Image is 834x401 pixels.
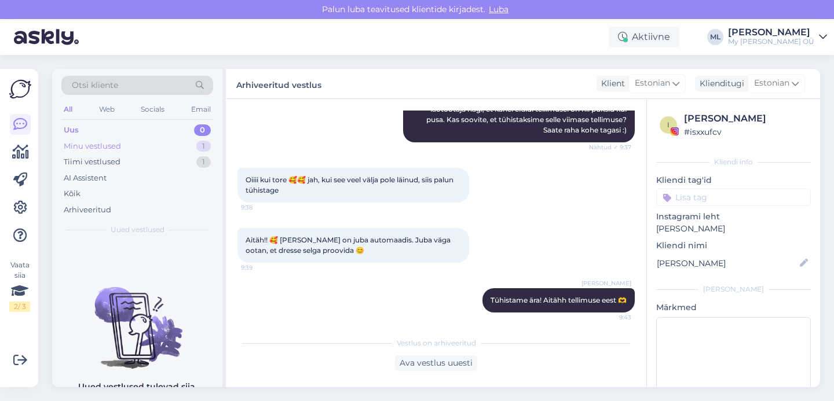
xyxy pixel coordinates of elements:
[656,223,811,235] p: [PERSON_NAME]
[609,27,679,47] div: Aktiivne
[196,141,211,152] div: 1
[656,174,811,186] p: Kliendi tag'id
[9,301,30,312] div: 2 / 3
[728,28,827,46] a: [PERSON_NAME]My [PERSON_NAME] OÜ
[485,4,512,14] span: Luba
[9,260,30,312] div: Vaata siia
[684,112,807,126] div: [PERSON_NAME]
[61,102,75,117] div: All
[728,28,814,37] div: [PERSON_NAME]
[695,78,744,90] div: Klienditugi
[728,37,814,46] div: My [PERSON_NAME] OÜ
[707,29,723,45] div: ML
[491,296,627,304] span: Tühistame ära! Aitähh tellimuse eest 🫶
[52,266,222,370] img: No chats
[246,175,455,194] span: Oiiii kui tore 🥰🥰 jah, kui see veel välja pole läinud, siis palun tühistage
[754,77,789,90] span: Estonian
[64,124,79,136] div: Uus
[684,126,807,138] div: # isxxufcv
[9,78,31,100] img: Askly Logo
[64,204,111,216] div: Arhiveeritud
[97,102,117,117] div: Web
[196,156,211,168] div: 1
[64,156,120,168] div: Tiimi vestlused
[64,172,107,184] div: AI Assistent
[189,102,213,117] div: Email
[241,203,284,212] span: 9:38
[138,102,167,117] div: Socials
[656,301,811,314] p: Märkmed
[194,124,211,136] div: 0
[656,189,811,206] input: Lisa tag
[581,279,631,288] span: [PERSON_NAME]
[246,236,452,255] span: Aitäh!! 🥰 [PERSON_NAME] on juba automaadis. Juba väga ootan, et dresse selga proovida 😊
[656,157,811,167] div: Kliendi info
[64,141,121,152] div: Minu vestlused
[656,284,811,295] div: [PERSON_NAME]
[588,313,631,322] span: 9:43
[667,120,670,129] span: i
[72,79,118,91] span: Otsi kliente
[236,76,321,91] label: Arhiveeritud vestlus
[397,338,476,348] span: Vestlus on arhiveeritud
[64,188,81,200] div: Kõik
[111,225,164,235] span: Uued vestlused
[395,355,477,371] div: Ava vestlus uuesti
[635,77,670,90] span: Estonian
[656,240,811,252] p: Kliendi nimi
[597,78,625,90] div: Klient
[78,381,197,393] p: Uued vestlused tulevad siia.
[241,263,284,272] span: 9:39
[657,257,798,270] input: Lisa nimi
[588,143,631,152] span: Nähtud ✓ 9:37
[656,211,811,223] p: Instagrami leht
